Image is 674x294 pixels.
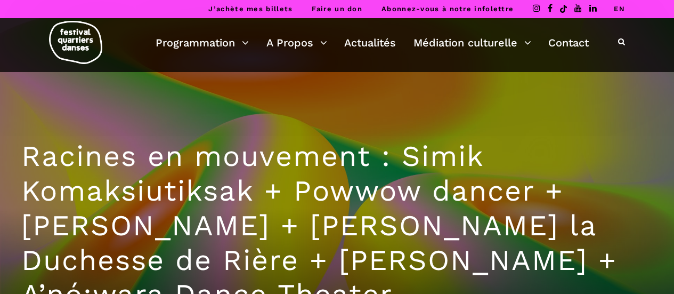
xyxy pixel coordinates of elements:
[312,5,362,13] a: Faire un don
[344,34,396,52] a: Actualités
[614,5,625,13] a: EN
[208,5,293,13] a: J’achète mes billets
[49,21,102,64] img: logo-fqd-med
[156,34,249,52] a: Programmation
[548,34,589,52] a: Contact
[381,5,514,13] a: Abonnez-vous à notre infolettre
[413,34,531,52] a: Médiation culturelle
[266,34,327,52] a: A Propos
